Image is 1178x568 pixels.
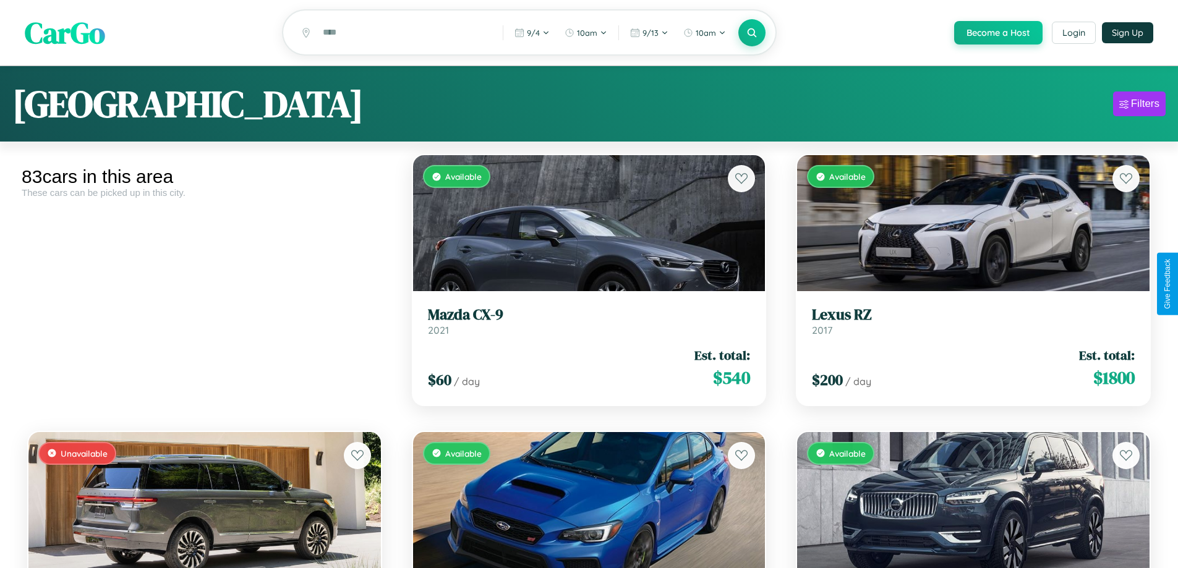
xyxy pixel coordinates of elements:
[812,324,832,336] span: 2017
[1079,346,1135,364] span: Est. total:
[428,370,451,390] span: $ 60
[624,23,675,43] button: 9/13
[1093,365,1135,390] span: $ 1800
[1052,22,1096,44] button: Login
[1102,22,1153,43] button: Sign Up
[1131,98,1159,110] div: Filters
[642,28,659,38] span: 9 / 13
[954,21,1043,45] button: Become a Host
[22,187,388,198] div: These cars can be picked up in this city.
[527,28,540,38] span: 9 / 4
[812,306,1135,324] h3: Lexus RZ
[25,12,105,53] span: CarGo
[508,23,556,43] button: 9/4
[694,346,750,364] span: Est. total:
[22,166,388,187] div: 83 cars in this area
[713,365,750,390] span: $ 540
[696,28,716,38] span: 10am
[829,448,866,459] span: Available
[829,171,866,182] span: Available
[454,375,480,388] span: / day
[61,448,108,459] span: Unavailable
[12,78,364,129] h1: [GEOGRAPHIC_DATA]
[677,23,732,43] button: 10am
[445,171,482,182] span: Available
[845,375,871,388] span: / day
[428,306,751,336] a: Mazda CX-92021
[812,370,843,390] span: $ 200
[558,23,613,43] button: 10am
[428,306,751,324] h3: Mazda CX-9
[445,448,482,459] span: Available
[1113,91,1166,116] button: Filters
[428,324,449,336] span: 2021
[577,28,597,38] span: 10am
[812,306,1135,336] a: Lexus RZ2017
[1163,259,1172,309] div: Give Feedback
